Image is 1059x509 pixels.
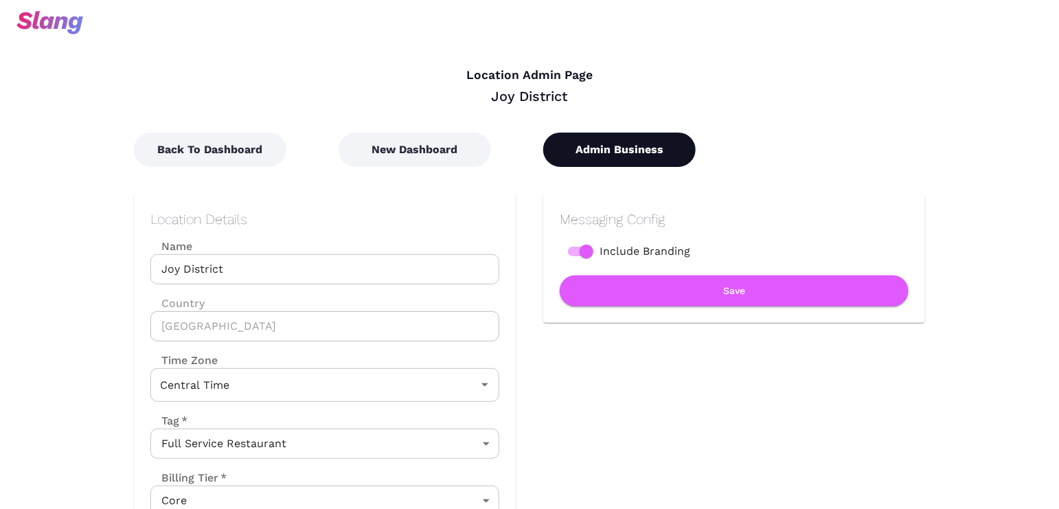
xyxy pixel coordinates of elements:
[600,243,690,260] span: Include Branding
[339,133,491,167] button: New Dashboard
[134,133,286,167] button: Back To Dashboard
[543,143,696,156] a: Admin Business
[134,68,925,83] h4: Location Admin Page
[134,87,925,105] div: Joy District
[150,238,499,254] label: Name
[150,211,499,227] h2: Location Details
[16,11,83,34] img: svg+xml;base64,PHN2ZyB3aWR0aD0iOTciIGhlaWdodD0iMzQiIHZpZXdCb3g9IjAgMCA5NyAzNCIgZmlsbD0ibm9uZSIgeG...
[150,295,499,311] label: Country
[560,211,909,227] h2: Messaging Config
[339,143,491,156] a: New Dashboard
[134,143,286,156] a: Back To Dashboard
[150,352,499,368] label: Time Zone
[560,275,909,306] button: Save
[475,375,494,394] button: Open
[150,470,227,486] label: Billing Tier
[543,133,696,167] button: Admin Business
[150,429,499,459] div: Full Service Restaurant
[150,413,187,429] label: Tag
